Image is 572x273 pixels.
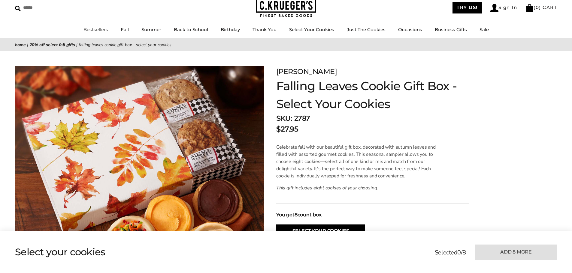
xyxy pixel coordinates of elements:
strong: SKU: [276,114,292,123]
img: Search [15,6,21,11]
span: 8 [462,248,466,257]
a: Birthday [221,27,240,32]
p: $27.95 [276,124,298,135]
img: Bag [525,4,534,12]
span: 0 [536,4,539,10]
h1: Falling Leaves Cookie Gift Box - Select Your Cookies [276,77,469,113]
a: Fall [121,27,129,32]
a: Occasions [398,27,422,32]
span: | [27,42,28,48]
img: Account [490,4,498,12]
a: 20% Off Select Fall Gifts [29,42,75,48]
nav: breadcrumbs [15,41,557,48]
button: Select Your Cookies [276,224,365,238]
a: Back to School [174,27,208,32]
em: This gift includes eight cookies of your choosing. [276,185,378,191]
strong: You get count box [276,211,322,218]
a: Business Gifts [435,27,467,32]
a: Thank You [253,27,277,32]
span: | [76,42,77,48]
a: Bestsellers [83,27,108,32]
a: Sale [480,27,489,32]
a: Summer [141,27,161,32]
a: Select Your Cookies [289,27,334,32]
a: (0) CART [525,4,557,10]
a: Sign In [490,4,517,12]
button: Add 8 more [475,245,557,260]
p: Selected / [435,248,466,257]
span: 2787 [294,114,310,123]
span: 0 [457,248,461,257]
p: Celebrate fall with our beautiful gift box, decorated with autumn leaves and filled with assorted... [276,144,440,180]
p: [PERSON_NAME] [276,66,469,77]
span: 8 [295,212,298,218]
a: TRY US! [452,2,482,13]
a: Home [15,42,26,48]
input: Search [15,3,86,12]
span: Falling Leaves Cookie Gift Box - Select Your Cookies [79,42,171,48]
a: Just The Cookies [347,27,386,32]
